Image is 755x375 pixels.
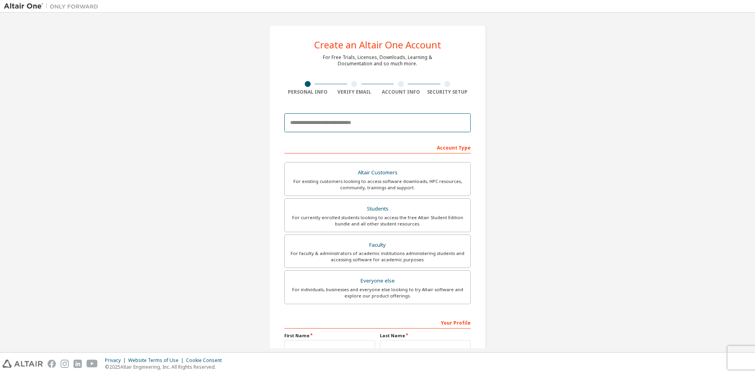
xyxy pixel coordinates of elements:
div: For individuals, businesses and everyone else looking to try Altair software and explore our prod... [289,286,466,299]
img: altair_logo.svg [2,360,43,368]
div: Website Terms of Use [128,357,186,364]
img: facebook.svg [48,360,56,368]
div: Security Setup [424,89,471,95]
img: linkedin.svg [74,360,82,368]
div: Verify Email [331,89,378,95]
div: For existing customers looking to access software downloads, HPC resources, community, trainings ... [289,178,466,191]
img: Altair One [4,2,102,10]
img: instagram.svg [61,360,69,368]
div: For currently enrolled students looking to access the free Altair Student Edition bundle and all ... [289,214,466,227]
div: Create an Altair One Account [314,40,441,50]
div: Faculty [289,240,466,251]
img: youtube.svg [87,360,98,368]
div: For Free Trials, Licenses, Downloads, Learning & Documentation and so much more. [323,54,432,67]
div: Students [289,203,466,214]
div: Account Info [377,89,424,95]
div: Privacy [105,357,128,364]
p: © 2025 Altair Engineering, Inc. All Rights Reserved. [105,364,226,370]
div: Your Profile [284,316,471,329]
label: Last Name [380,333,471,339]
div: Everyone else [289,275,466,286]
label: First Name [284,333,375,339]
div: For faculty & administrators of academic institutions administering students and accessing softwa... [289,250,466,263]
div: Cookie Consent [186,357,226,364]
div: Personal Info [284,89,331,95]
div: Altair Customers [289,167,466,178]
div: Account Type [284,141,471,153]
